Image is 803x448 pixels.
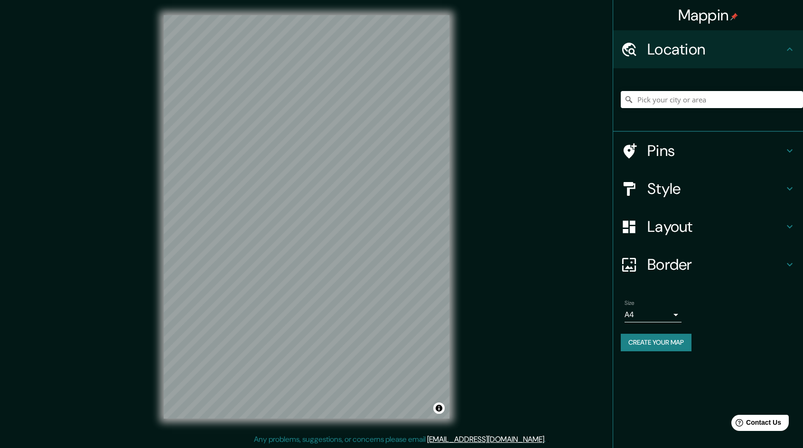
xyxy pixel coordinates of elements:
div: . [546,434,547,445]
div: Border [613,246,803,283]
iframe: Help widget launcher [719,411,793,438]
h4: Location [647,40,784,59]
button: Create your map [621,334,691,351]
h4: Style [647,179,784,198]
div: Layout [613,208,803,246]
h4: Pins [647,141,784,160]
h4: Border [647,255,784,274]
a: [EMAIL_ADDRESS][DOMAIN_NAME] [427,434,544,444]
button: Toggle attribution [433,402,445,414]
label: Size [625,299,635,307]
div: . [547,434,549,445]
input: Pick your city or area [621,91,803,108]
div: A4 [625,307,682,322]
div: Pins [613,132,803,170]
div: Location [613,30,803,68]
h4: Mappin [678,6,738,25]
img: pin-icon.png [730,13,738,20]
canvas: Map [164,15,449,419]
p: Any problems, suggestions, or concerns please email . [254,434,546,445]
div: Style [613,170,803,208]
h4: Layout [647,217,784,236]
